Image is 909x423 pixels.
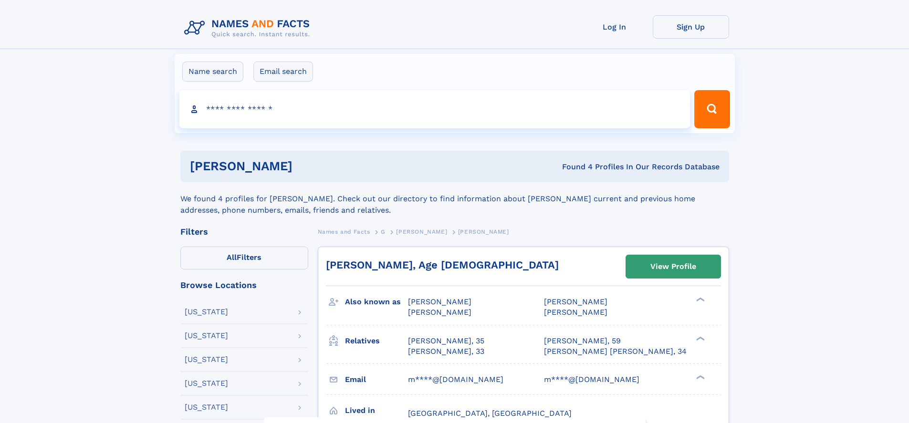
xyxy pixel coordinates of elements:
a: [PERSON_NAME], 35 [408,336,484,346]
h1: [PERSON_NAME] [190,160,428,172]
label: Name search [182,62,243,82]
label: Filters [180,247,308,269]
span: All [227,253,237,262]
span: [PERSON_NAME] [408,297,471,306]
label: Email search [253,62,313,82]
span: [PERSON_NAME] [458,228,509,235]
a: [PERSON_NAME] [396,226,447,237]
input: search input [179,90,690,128]
a: [PERSON_NAME] [PERSON_NAME], 34 [544,346,687,357]
h3: Lived in [345,402,408,419]
a: Names and Facts [318,226,370,237]
a: G [381,226,386,237]
span: G [381,228,386,235]
span: [PERSON_NAME] [544,308,607,317]
h3: Also known as [345,294,408,310]
img: Logo Names and Facts [180,15,318,41]
div: ❯ [694,297,705,303]
a: Sign Up [653,15,729,39]
span: [PERSON_NAME] [544,297,607,306]
div: Filters [180,227,308,236]
span: [GEOGRAPHIC_DATA], [GEOGRAPHIC_DATA] [408,409,572,418]
button: Search Button [694,90,730,128]
div: ❯ [694,335,705,341]
div: ❯ [694,374,705,380]
div: [US_STATE] [185,403,228,411]
a: [PERSON_NAME], Age [DEMOGRAPHIC_DATA] [326,259,559,271]
span: [PERSON_NAME] [396,228,447,235]
a: Log In [576,15,653,39]
div: [US_STATE] [185,308,228,316]
div: We found 4 profiles for [PERSON_NAME]. Check out our directory to find information about [PERSON_... [180,182,729,216]
div: Found 4 Profiles In Our Records Database [427,162,720,172]
div: [US_STATE] [185,356,228,363]
a: View Profile [626,255,721,278]
div: View Profile [650,256,696,278]
h3: Email [345,371,408,388]
span: [PERSON_NAME] [408,308,471,317]
div: [US_STATE] [185,380,228,387]
a: [PERSON_NAME], 59 [544,336,621,346]
a: [PERSON_NAME], 33 [408,346,484,357]
div: Browse Locations [180,281,308,289]
div: [US_STATE] [185,332,228,340]
h3: Relatives [345,333,408,349]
